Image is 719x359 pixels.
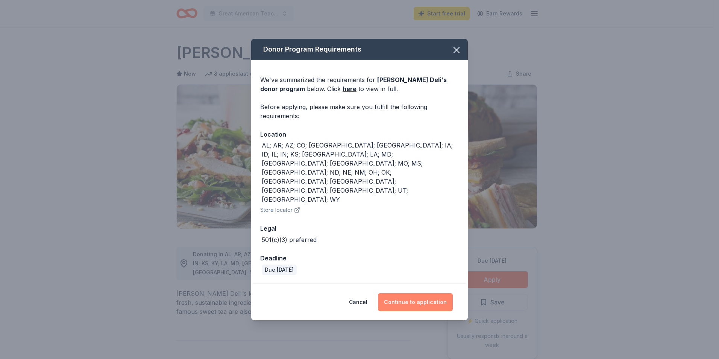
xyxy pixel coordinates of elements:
[260,205,300,214] button: Store locator
[260,129,459,139] div: Location
[349,293,367,311] button: Cancel
[251,39,468,60] div: Donor Program Requirements
[378,293,453,311] button: Continue to application
[260,253,459,263] div: Deadline
[260,224,459,233] div: Legal
[260,102,459,120] div: Before applying, please make sure you fulfill the following requirements:
[262,235,317,244] div: 501(c)(3) preferred
[262,141,459,204] div: AL; AR; AZ; CO; [GEOGRAPHIC_DATA]; [GEOGRAPHIC_DATA]; IA; ID; IL; IN; KS; [GEOGRAPHIC_DATA]; LA; ...
[262,265,297,275] div: Due [DATE]
[343,84,356,93] a: here
[260,75,459,93] div: We've summarized the requirements for below. Click to view in full.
